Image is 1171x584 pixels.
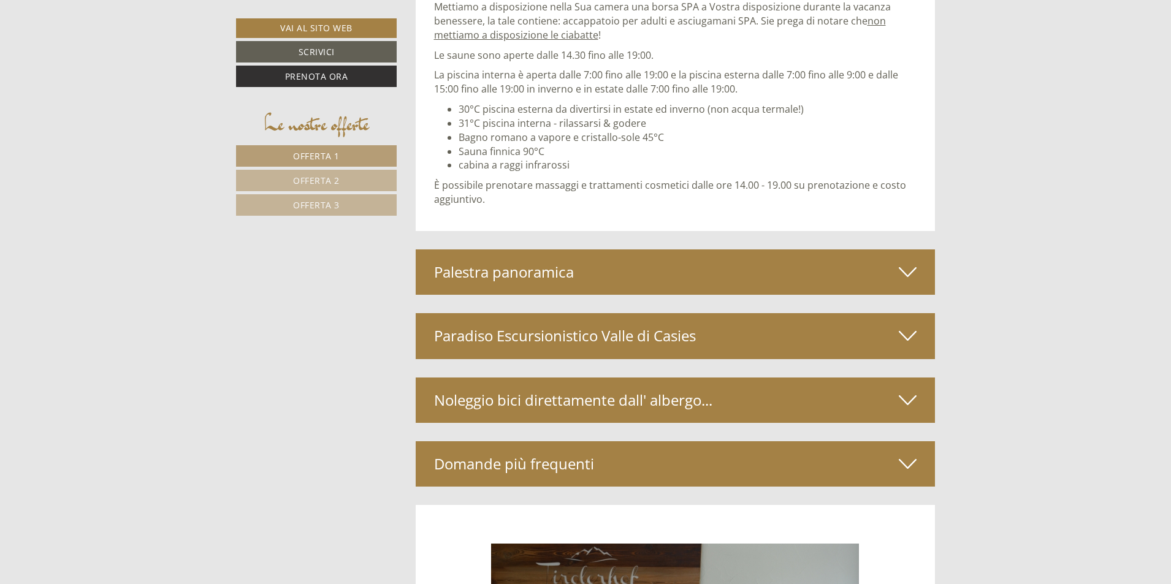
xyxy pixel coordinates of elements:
[416,313,936,358] div: Paradiso Escursionistico Valle di Casies
[459,116,917,131] li: 31°C piscina interna - rilassarsi & godere
[293,150,340,162] span: Offerta 1
[459,131,917,145] li: Bagno romano a vapore e cristallo-sole 45°C
[219,9,264,30] div: [DATE]
[459,145,917,159] li: Sauna finnica 90°C
[18,59,197,68] small: 13:44
[434,68,917,96] p: La piscina interna è aperta dalle 7:00 fino alle 19:00 e la piscina esterna dalle 7:00 fino alle ...
[422,323,484,344] button: Invia
[416,441,936,487] div: Domande più frequenti
[236,66,397,87] a: Prenota ora
[416,249,936,295] div: Palestra panoramica
[434,178,917,207] p: È possibile prenotare massaggi e trattamenti cosmetici dalle ore 14.00 - 19.00 su prenotazione e ...
[18,36,197,45] div: [GEOGRAPHIC_DATA]
[293,175,340,186] span: Offerta 2
[236,41,397,63] a: Scrivici
[434,48,917,63] p: Le saune sono aperte dalle 14.30 fino alle 19:00.
[459,158,917,172] li: cabina a raggi infrarossi
[416,377,936,423] div: Noleggio bici direttamente dall' albergo...
[236,18,397,38] a: Vai al sito web
[434,14,886,42] u: non mettiamo a disposizione le ciabatte
[9,33,203,70] div: Buon giorno, come possiamo aiutarla?
[293,199,340,211] span: Offerta 3
[236,108,397,139] div: Le nostre offerte
[459,102,917,116] li: 30°C piscina esterna da divertirsi in estate ed inverno (non acqua termale!)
